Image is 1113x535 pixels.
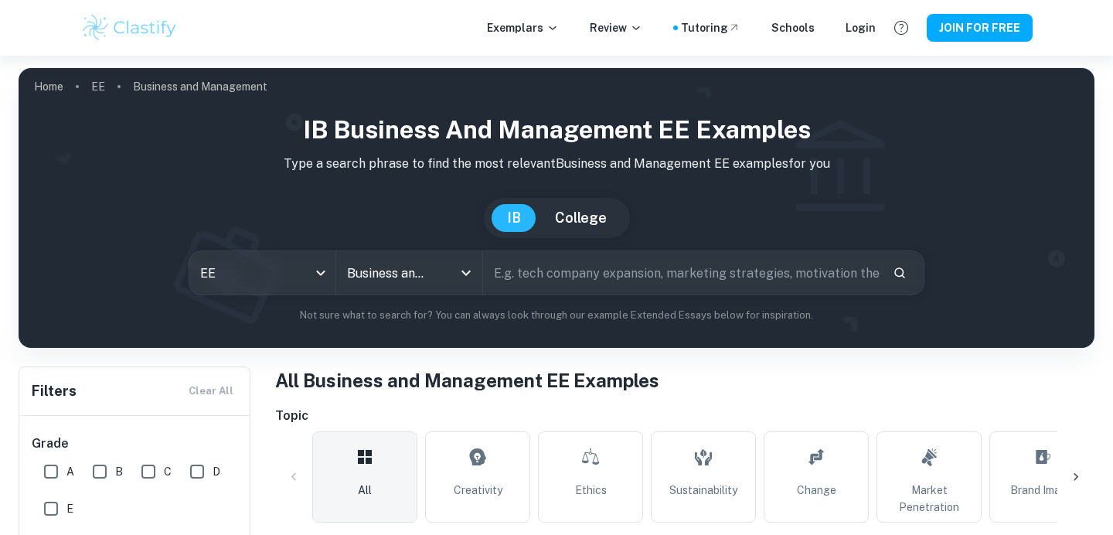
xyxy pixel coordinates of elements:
img: Clastify logo [80,12,179,43]
a: Home [34,76,63,97]
a: Tutoring [681,19,740,36]
span: D [213,463,220,480]
span: Market Penetration [883,482,975,516]
h6: Topic [275,407,1094,425]
span: A [66,463,74,480]
div: EE [189,251,335,295]
span: Change [797,482,836,499]
p: Type a search phrase to find the most relevant Business and Management EE examples for you [31,155,1082,173]
a: Schools [771,19,815,36]
img: profile cover [19,68,1094,348]
button: College [539,204,622,232]
p: Exemplars [487,19,559,36]
h6: Filters [32,380,77,402]
button: Help and Feedback [888,15,914,41]
span: Brand Image [1010,482,1074,499]
span: All [358,482,372,499]
h6: Grade [32,434,239,453]
span: B [115,463,123,480]
button: IB [492,204,536,232]
span: Sustainability [669,482,737,499]
p: Business and Management [133,78,267,95]
button: Search [887,260,913,286]
a: EE [91,76,105,97]
button: JOIN FOR FREE [927,14,1033,42]
p: Review [590,19,642,36]
span: Creativity [454,482,502,499]
button: Open [455,262,477,284]
input: E.g. tech company expansion, marketing strategies, motivation theories... [483,251,880,295]
span: Ethics [575,482,607,499]
span: E [66,500,73,517]
span: C [164,463,172,480]
h1: All Business and Management EE Examples [275,366,1094,394]
h1: IB Business and Management EE examples [31,111,1082,148]
a: Login [846,19,876,36]
p: Not sure what to search for? You can always look through our example Extended Essays below for in... [31,308,1082,323]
